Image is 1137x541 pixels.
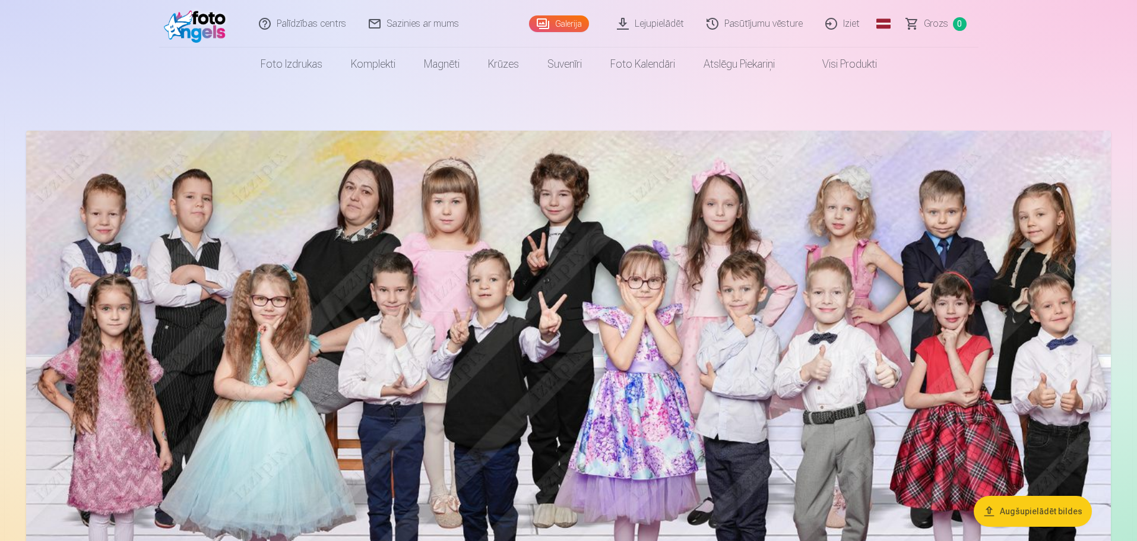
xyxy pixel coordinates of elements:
[164,5,232,43] img: /fa4
[474,48,533,81] a: Krūzes
[953,17,967,31] span: 0
[533,48,596,81] a: Suvenīri
[789,48,891,81] a: Visi produkti
[529,15,589,32] a: Galerija
[246,48,337,81] a: Foto izdrukas
[974,496,1092,527] button: Augšupielādēt bildes
[337,48,410,81] a: Komplekti
[410,48,474,81] a: Magnēti
[596,48,689,81] a: Foto kalendāri
[924,17,948,31] span: Grozs
[689,48,789,81] a: Atslēgu piekariņi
